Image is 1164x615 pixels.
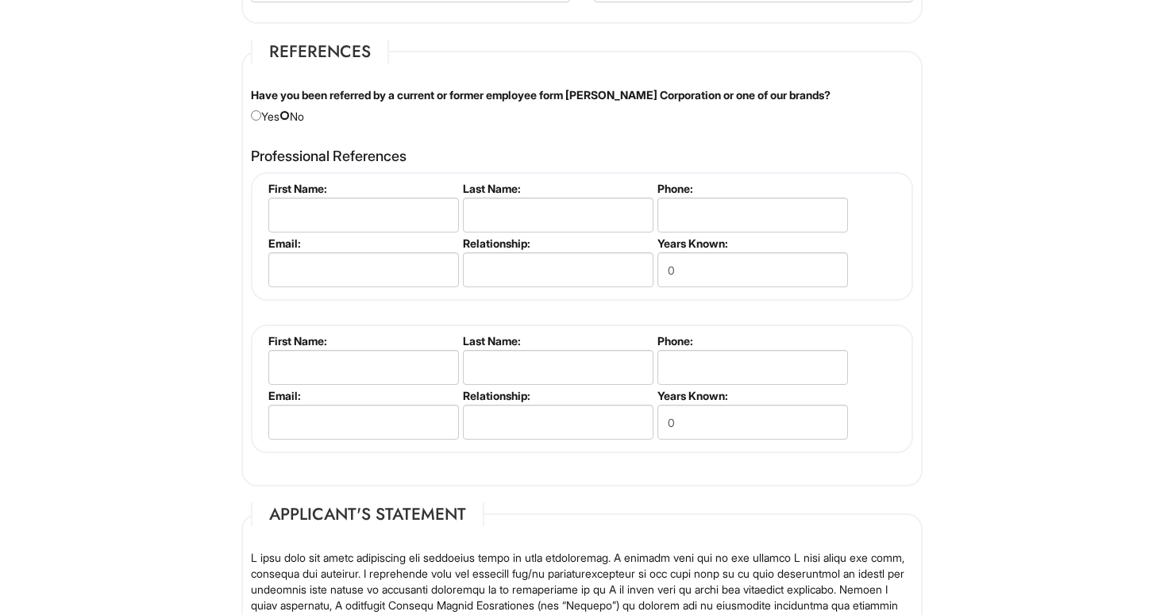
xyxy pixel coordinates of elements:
label: Last Name: [463,334,651,348]
label: Years Known: [657,236,846,250]
label: Have you been referred by a current or former employee form [PERSON_NAME] Corporation or one of o... [251,87,831,103]
h4: Professional References [251,148,913,164]
label: Relationship: [463,389,651,402]
label: First Name: [268,334,457,348]
div: Yes No [239,87,925,125]
label: First Name: [268,182,457,195]
legend: Applicant's Statement [251,502,484,526]
label: Email: [268,236,457,250]
label: Relationship: [463,236,651,250]
label: Phone: [657,334,846,348]
label: Email: [268,389,457,402]
label: Phone: [657,182,846,195]
legend: References [251,40,389,63]
label: Last Name: [463,182,651,195]
label: Years Known: [657,389,846,402]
